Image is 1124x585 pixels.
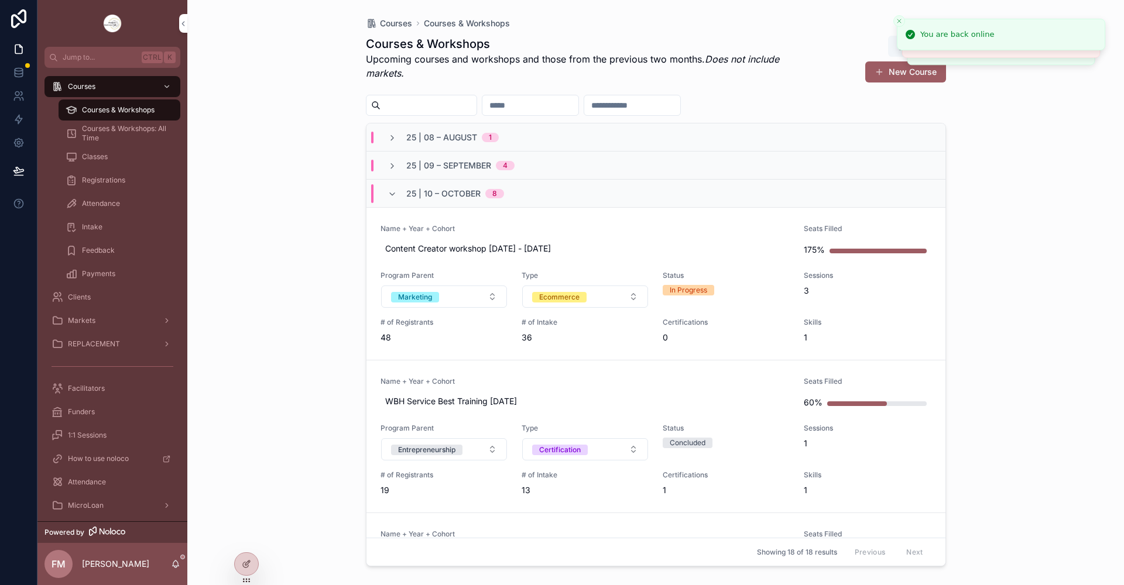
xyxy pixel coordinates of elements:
[381,224,790,233] span: Name + Year + Cohort
[663,271,790,280] span: Status
[82,269,115,278] span: Payments
[59,99,180,121] a: Courses & Workshops
[380,18,412,29] span: Courses
[804,285,931,297] span: 3
[804,271,931,280] span: Sessions
[63,53,137,62] span: Jump to...
[381,484,508,496] span: 19
[44,287,180,308] a: Clients
[82,558,149,570] p: [PERSON_NAME]
[44,310,180,331] a: Markets
[381,332,508,343] span: 48
[68,384,105,393] span: Facilitators
[44,495,180,516] a: MicroLoan
[82,105,155,115] span: Courses & Workshops
[82,222,102,232] span: Intake
[522,332,649,343] span: 36
[37,68,187,521] div: scrollable content
[663,424,790,433] span: Status
[381,424,508,433] span: Program Parent
[68,292,91,302] span: Clients
[385,395,786,407] span: WBH Service Best Training [DATE]
[670,285,707,295] div: In Progress
[44,448,180,469] a: How to use noloco
[804,238,825,261] div: 175%
[804,438,931,449] span: 1
[381,271,508,280] span: Program Parent
[804,332,931,343] span: 1
[804,529,931,539] span: Seats Filled
[82,124,169,143] span: Courses & Workshops: All Time
[366,52,800,80] p: Upcoming courses and workshops and those from the previous two months.
[366,36,800,52] h1: Courses & Workshops
[381,377,790,386] span: Name + Year + Cohort
[381,285,507,308] button: Select Button
[539,445,581,455] div: Certification
[82,152,108,161] span: Classes
[44,401,180,422] a: Funders
[663,318,790,327] span: Certifications
[82,199,120,208] span: Attendance
[398,445,455,455] div: Entrepreneurship
[165,53,174,62] span: K
[366,53,779,79] em: Does not include markets.
[44,333,180,355] a: REPLACEMENT
[804,484,931,496] span: 1
[44,425,180,446] a: 1:1 Sessions
[522,318,649,327] span: # of Intake
[59,170,180,191] a: Registrations
[68,339,120,349] span: REPLACEMENT
[888,36,946,57] button: Export
[804,224,931,233] span: Seats Filled
[366,360,945,513] a: Name + Year + CohortWBH Service Best Training [DATE]Seats Filled60%Program ParentSelect ButtonTyp...
[381,529,790,539] span: Name + Year + Cohort
[522,271,649,280] span: Type
[37,521,187,543] a: Powered by
[68,477,106,487] span: Attendance
[44,76,180,97] a: Courses
[757,548,837,557] span: Showing 18 of 18 results
[489,133,492,142] div: 1
[44,47,180,68] button: Jump to...CtrlK
[59,123,180,144] a: Courses & Workshops: All Time
[82,246,115,255] span: Feedback
[385,243,786,254] span: Content Creator workshop [DATE] - [DATE]
[68,454,129,463] span: How to use noloco
[68,407,95,417] span: Funders
[381,470,508,480] span: # of Registrants
[492,189,497,198] div: 8
[539,292,580,302] div: Ecommerce
[68,316,95,325] span: Markets
[59,240,180,261] a: Feedback
[398,292,432,302] div: Marketing
[44,472,180,493] a: Attendance
[406,188,481,199] span: 25 | 10 – October
[804,424,931,433] span: Sessions
[406,132,477,143] span: 25 | 08 – August
[59,263,180,284] a: Payments
[142,51,163,63] span: Ctrl
[522,470,649,480] span: # of Intake
[804,470,931,480] span: Skills
[406,160,491,171] span: 25 | 09 – September
[59,216,180,238] a: Intake
[804,318,931,327] span: Skills
[103,14,122,33] img: App logo
[865,61,946,82] button: New Course
[52,557,66,571] span: FM
[503,161,508,170] div: 4
[663,332,790,343] span: 0
[424,18,510,29] a: Courses & Workshops
[68,501,104,510] span: MicroLoan
[68,82,95,91] span: Courses
[663,484,790,496] span: 1
[44,378,180,399] a: Facilitators
[920,29,994,40] div: You are back online
[522,285,648,308] button: Select Button
[804,391,823,414] div: 60%
[522,424,649,433] span: Type
[804,377,931,386] span: Seats Filled
[59,193,180,214] a: Attendance
[44,528,84,537] span: Powered by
